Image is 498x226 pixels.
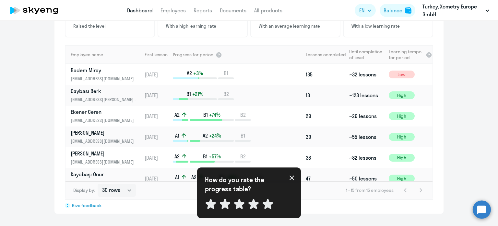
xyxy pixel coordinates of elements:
p: [EMAIL_ADDRESS][DOMAIN_NAME] [71,158,137,166]
span: High [389,112,415,120]
a: Dashboard [127,7,153,14]
th: Lessons completed [303,45,347,64]
span: High [389,91,415,99]
a: Documents [220,7,246,14]
div: Balance [384,7,402,14]
p: [EMAIL_ADDRESS][DOMAIN_NAME] [71,179,137,186]
th: Until completion of level [347,45,386,64]
td: ~123 lessons [347,85,386,106]
p: Ekener Ceren [71,108,137,115]
span: A1 [175,174,179,181]
p: Caybası Berk [71,87,137,95]
td: 39 [303,126,347,147]
span: +57% [209,153,221,160]
span: B2 [223,90,229,98]
span: A2 [187,70,192,77]
span: B1 [186,90,191,98]
span: +74% [209,111,220,118]
th: First lesson [142,45,172,64]
p: Badem Miray [71,67,137,74]
button: Balancebalance [380,4,415,17]
span: High [389,154,415,162]
p: [EMAIL_ADDRESS][DOMAIN_NAME] [71,75,137,82]
td: 135 [303,64,347,85]
span: +3% [193,70,203,77]
img: balance [405,7,411,14]
td: ~55 lessons [347,126,386,147]
span: Progress for period [173,52,214,58]
td: 13 [303,85,347,106]
span: Display by: [73,187,95,193]
span: B1 [241,132,245,139]
p: [PERSON_NAME] [71,150,137,157]
span: +21% [192,90,203,98]
span: High [389,133,415,141]
span: B2 [240,153,246,160]
td: ~32 lessons [347,64,386,85]
span: A2 [174,153,180,160]
span: EN [359,7,364,14]
td: [DATE] [142,168,172,189]
p: Turkey, Xometry Europe GmbH [422,3,483,18]
a: Employees [160,7,186,14]
p: How do you rate the progress table? [205,175,276,193]
span: A2 [174,111,180,118]
a: Ekener Ceren[EMAIL_ADDRESS][DOMAIN_NAME] [71,108,142,124]
p: With a high learning rate [166,23,241,29]
span: Give feedback [72,203,102,208]
th: Employee name [65,45,142,64]
span: A2 [203,132,208,139]
span: Low [389,71,415,78]
span: +24% [209,132,221,139]
a: Kayabaşı Onur[EMAIL_ADDRESS][DOMAIN_NAME] [71,171,142,186]
td: 38 [303,147,347,168]
p: With a low learning rate [351,23,427,29]
td: ~50 lessons [347,168,386,189]
td: [DATE] [142,126,172,147]
p: [EMAIL_ADDRESS][PERSON_NAME][DOMAIN_NAME] [71,96,137,103]
span: A1 [175,132,179,139]
td: [DATE] [142,85,172,106]
td: ~26 lessons [347,106,386,126]
p: Kayabaşı Onur [71,171,137,178]
p: [PERSON_NAME] [71,129,137,136]
a: [PERSON_NAME][EMAIL_ADDRESS][DOMAIN_NAME] [71,150,142,166]
td: ~82 lessons [347,147,386,168]
p: [EMAIL_ADDRESS][DOMAIN_NAME] [71,117,137,124]
a: Caybası Berk[EMAIL_ADDRESS][PERSON_NAME][DOMAIN_NAME] [71,87,142,103]
a: [PERSON_NAME][EMAIL_ADDRESS][DOMAIN_NAME] [71,129,142,145]
span: B2 [240,111,246,118]
button: Turkey, Xometry Europe GmbH [419,3,492,18]
p: With an average learning rate [259,23,334,29]
p: [EMAIL_ADDRESS][DOMAIN_NAME] [71,138,137,145]
span: Learning tempo for period [389,49,424,60]
span: B1 [203,153,207,160]
span: B1 [224,70,228,77]
td: [DATE] [142,147,172,168]
td: [DATE] [142,106,172,126]
span: A2 [191,174,196,181]
button: EN [355,4,376,17]
td: 29 [303,106,347,126]
span: 1 - 15 from 15 employees [346,187,394,193]
span: High [389,175,415,182]
td: 47 [303,168,347,189]
p: Raised the level [73,23,148,29]
td: [DATE] [142,64,172,85]
a: All products [254,7,282,14]
a: Badem Miray[EMAIL_ADDRESS][DOMAIN_NAME] [71,67,142,82]
span: B1 [203,111,208,118]
a: Reports [194,7,212,14]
